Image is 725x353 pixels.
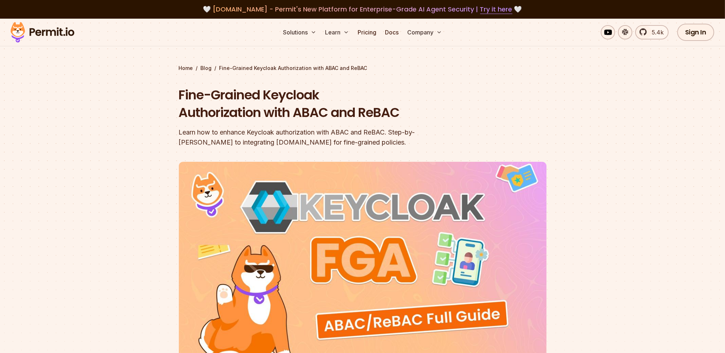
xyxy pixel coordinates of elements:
[179,65,547,72] div: / /
[635,25,669,39] a: 5.4k
[677,24,714,41] a: Sign In
[322,25,352,39] button: Learn
[7,20,78,44] img: Permit logo
[647,28,664,37] span: 5.4k
[179,65,193,72] a: Home
[17,4,708,14] div: 🤍 🤍
[355,25,379,39] a: Pricing
[280,25,319,39] button: Solutions
[179,127,455,147] div: Learn how to enhance Keycloak authorization with ABAC and ReBAC. Step-by-[PERSON_NAME] to integra...
[404,25,445,39] button: Company
[213,5,512,14] span: [DOMAIN_NAME] - Permit's New Platform for Enterprise-Grade AI Agent Security |
[480,5,512,14] a: Try it here
[382,25,401,39] a: Docs
[201,65,212,72] a: Blog
[179,86,455,122] h1: Fine-Grained Keycloak Authorization with ABAC and ReBAC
